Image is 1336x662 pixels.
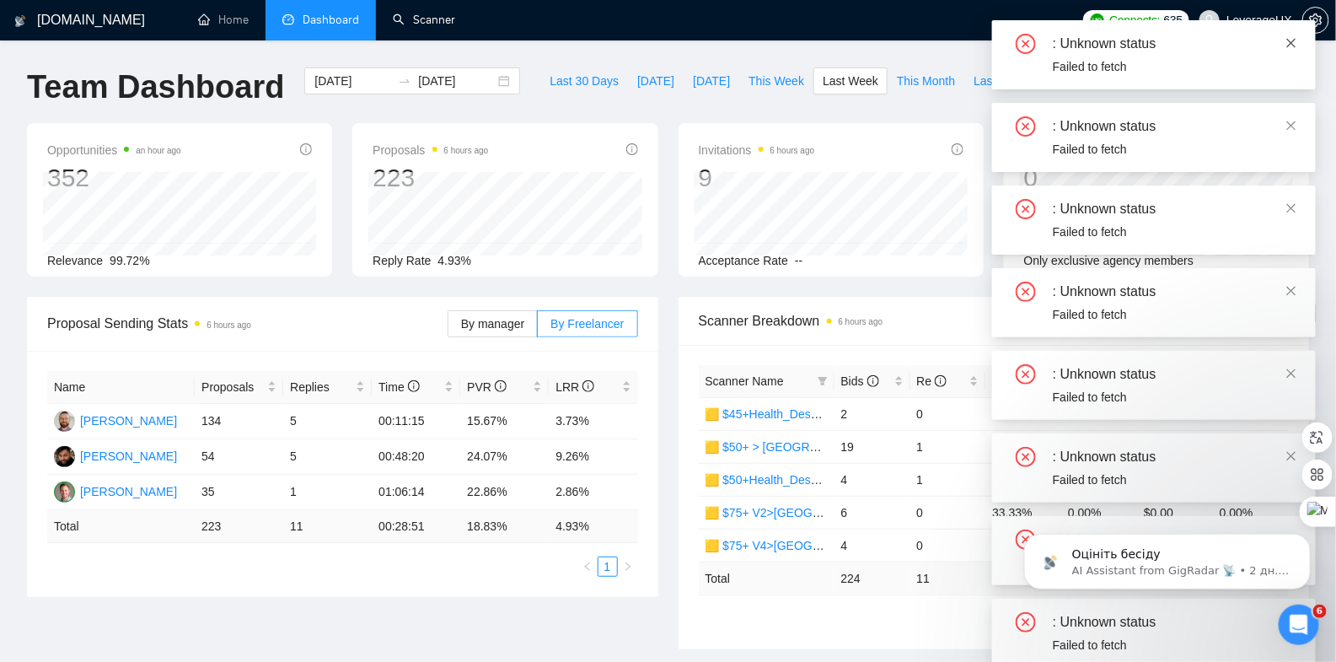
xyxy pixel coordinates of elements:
span: Relevance [47,254,103,267]
span: info-circle [408,380,420,392]
div: 9 [699,162,815,194]
button: Last Month [964,67,1041,94]
span: info-circle [952,143,963,155]
span: Proposal Sending Stats [47,313,448,334]
div: [PERSON_NAME] [80,412,177,430]
img: TV [54,482,75,503]
td: 35 [195,475,283,510]
td: 134 [195,404,283,439]
span: 635 [1164,11,1183,30]
span: close [1285,37,1297,49]
span: LRR [555,380,594,394]
div: Failed to fetch [1053,57,1296,76]
a: 🟨 $75+ V4>[GEOGRAPHIC_DATA]+[GEOGRAPHIC_DATA] Only_Tony-UX/UI_General [706,539,1170,552]
span: close [1285,120,1297,132]
td: 2 [834,397,910,430]
input: End date [418,72,495,90]
a: TV[PERSON_NAME] [54,484,177,498]
span: swap-right [398,74,411,88]
td: Total [699,562,834,595]
span: Reply Rate [373,254,431,267]
a: 🟨 $75+ V2>[GEOGRAPHIC_DATA]+[GEOGRAPHIC_DATA] Only_Tony-UX/UI_General [706,506,1170,519]
div: [PERSON_NAME] [80,482,177,501]
span: 6 [1313,605,1327,618]
li: 1 [598,557,618,577]
span: info-circle [626,143,638,155]
div: 223 [373,162,488,194]
time: 6 hours ago [207,320,251,330]
td: 0.00% [985,397,1061,430]
span: Re [917,374,947,388]
button: This Month [888,67,964,94]
h1: Team Dashboard [27,67,284,107]
td: 3.73% [549,404,637,439]
td: 01:06:14 [372,475,460,510]
td: 18.83 % [460,510,549,543]
span: close [1285,202,1297,214]
span: user [1204,14,1215,26]
span: Acceptance Rate [699,254,789,267]
img: logo [14,8,26,35]
td: 4 [834,529,910,562]
li: Previous Page [577,557,598,577]
div: 352 [47,162,181,194]
button: This Week [739,67,813,94]
button: [DATE] [628,67,684,94]
td: 224 [834,562,910,595]
span: -- [795,254,802,267]
a: AK[PERSON_NAME] [54,413,177,427]
div: : Unknown status [1053,364,1296,385]
td: 5 [283,439,372,475]
span: [DATE] [637,72,674,90]
span: close-circle [1016,199,1036,219]
span: close [1285,368,1297,379]
img: AK [54,411,75,432]
span: Proposals [373,140,488,160]
span: info-circle [495,380,507,392]
td: 11 [910,562,986,595]
td: 54 [195,439,283,475]
div: Failed to fetch [1053,305,1296,324]
iframe: Intercom live chat [1279,605,1319,645]
button: Last Week [813,67,888,94]
span: filter [814,369,831,394]
button: right [618,557,638,577]
td: 0 [910,529,986,562]
a: setting [1302,13,1329,27]
span: dashboard [282,13,294,25]
a: 🟨 $50+ > [GEOGRAPHIC_DATA]+[GEOGRAPHIC_DATA] Only_Tony-UX/UI_General [706,440,1159,454]
span: info-circle [300,143,312,155]
div: : Unknown status [1053,447,1296,467]
td: 15.79% [985,430,1061,463]
span: Scanner Breakdown [699,310,1290,331]
a: homeHome [198,13,249,27]
span: info-circle [582,380,594,392]
time: 6 hours ago [444,146,489,155]
span: close [1285,450,1297,462]
button: left [577,557,598,577]
div: : Unknown status [1053,282,1296,302]
span: Last Week [823,72,878,90]
td: 2.86% [549,475,637,510]
span: 99.72% [110,254,149,267]
span: PVR [467,380,507,394]
td: Total [47,510,195,543]
span: By manager [461,317,524,331]
img: RL [54,446,75,467]
td: 5 [283,404,372,439]
td: 4 [834,463,910,496]
span: This Week [748,72,804,90]
a: RL[PERSON_NAME] [54,449,177,462]
span: By Freelancer [550,317,624,331]
button: [DATE] [684,67,739,94]
td: 1 [910,430,986,463]
td: 9.26% [549,439,637,475]
time: 6 hours ago [770,146,815,155]
span: Last 30 Days [550,72,619,90]
span: Dashboard [303,13,359,27]
div: : Unknown status [1053,199,1296,219]
button: Last 30 Days [540,67,628,94]
td: 00:28:51 [372,510,460,543]
td: 223 [195,510,283,543]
